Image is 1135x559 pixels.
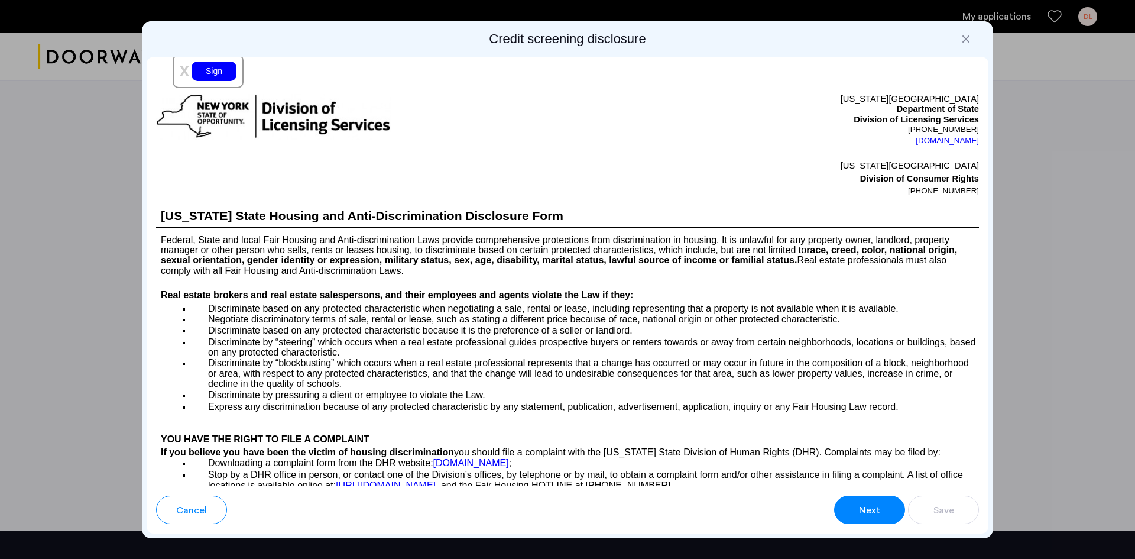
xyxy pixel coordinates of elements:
span: Cancel [176,503,207,518]
a: [DOMAIN_NAME] [433,458,509,469]
p: Discriminate by “steering” which occurs when a real estate professional guides prospective buyers... [192,336,979,357]
p: ; [192,458,979,469]
p: , and the Fair Housing HOTLINE at [PHONE_NUMBER]. [192,469,979,490]
h4: Real estate brokers and real estate salespersons, and their employees and agents violate the Law ... [156,288,979,302]
p: Discriminate by pressuring a client or employee to violate the Law. [192,390,979,401]
span: Save [933,503,954,518]
span: Stop by a DHR office in person, or contact one of the Division’s offices, by telephone or by mail... [208,470,963,490]
p: Discriminate based on any protected characteristic when negotiating a sale, rental or lease, incl... [192,302,979,314]
button: button [834,496,905,524]
p: Division of Consumer Rights [567,172,979,185]
span: Next [859,503,880,518]
h4: If you believe you have been the victim of housing discrimination [156,447,979,458]
p: Department of State [567,104,979,115]
p: Express any discrimination because of any protected characteristic by any statement, publication,... [192,400,979,412]
h2: Credit screening disclosure [147,31,988,47]
p: Discriminate by “blockbusting” which occurs when a real estate professional represents that a cha... [192,358,979,389]
a: [URL][DOMAIN_NAME] [336,480,436,490]
p: Federal, State and local Fair Housing and Anti-discrimination Laws provide comprehensive protecti... [156,228,979,276]
p: Division of Licensing Services [567,115,979,125]
p: [US_STATE][GEOGRAPHIC_DATA] [567,94,979,105]
span: you should file a complaint with the [US_STATE] State Division of Human Rights (DHR). Complaints ... [454,447,941,457]
span: x [180,60,189,79]
p: Discriminate based on any protected characteristic because it is the preference of a seller or la... [192,325,979,337]
p: [PHONE_NUMBER] [567,185,979,197]
a: [DOMAIN_NAME] [916,135,979,147]
p: Negotiate discriminatory terms of sale, rental or lease, such as stating a different price becaus... [192,314,979,324]
button: button [908,496,979,524]
div: Sign [192,62,236,81]
p: [US_STATE][GEOGRAPHIC_DATA] [567,159,979,172]
img: new-york-logo.png [156,94,391,140]
b: race, creed, color, national origin, sexual orientation, gender identity or expression, military ... [161,245,957,265]
button: button [156,496,227,524]
h4: YOU HAVE THE RIGHT TO FILE A COMPLAINT [156,432,979,447]
h1: [US_STATE] State Housing and Anti-Discrimination Disclosure Form [156,206,979,227]
p: [PHONE_NUMBER] [567,125,979,134]
span: Downloading a complaint form from the DHR website: [208,458,433,468]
